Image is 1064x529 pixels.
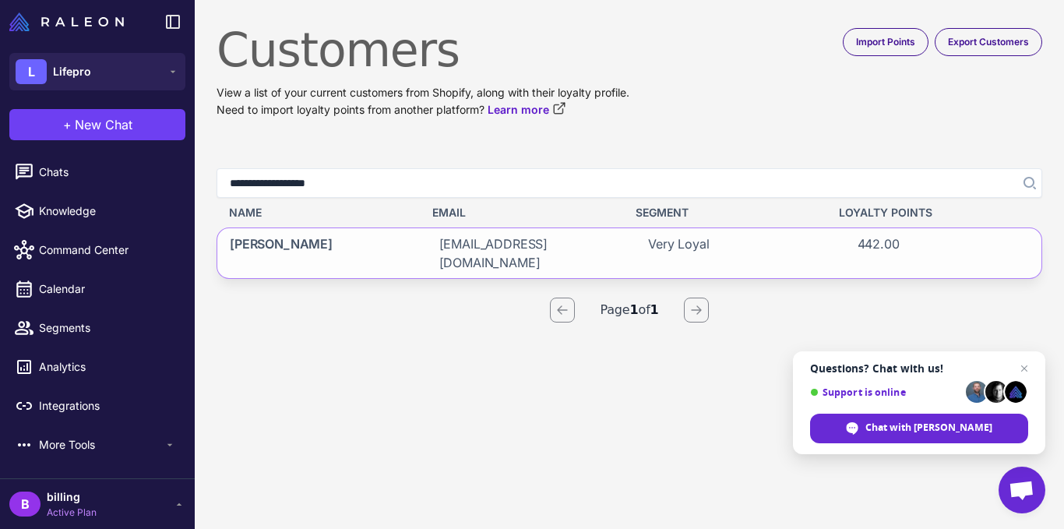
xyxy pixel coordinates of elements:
[439,235,611,272] span: [EMAIL_ADDRESS][DOMAIN_NAME]
[63,115,72,134] span: +
[9,109,185,140] button: +New Chat
[39,319,176,337] span: Segments
[39,164,176,181] span: Chats
[75,115,132,134] span: New Chat
[810,414,1028,443] span: Chat with [PERSON_NAME]
[39,397,176,414] span: Integrations
[39,242,176,259] span: Command Center
[810,386,960,398] span: Support is online
[856,35,915,49] span: Import Points
[858,235,900,272] span: 442.00
[1014,168,1042,198] button: Search
[217,227,1042,279] div: [PERSON_NAME][EMAIL_ADDRESS][DOMAIN_NAME]Very Loyal442.00
[839,204,932,221] span: Loyalty Points
[6,156,188,189] a: Chats
[47,506,97,520] span: Active Plan
[648,235,709,272] span: Very Loyal
[6,234,188,266] a: Command Center
[488,101,566,118] a: Learn more
[9,492,41,517] div: B
[6,390,188,422] a: Integrations
[39,358,176,376] span: Analytics
[810,362,1028,375] span: Questions? Chat with us!
[39,436,164,453] span: More Tools
[47,488,97,506] span: billing
[6,273,188,305] a: Calendar
[6,351,188,383] a: Analytics
[6,195,188,227] a: Knowledge
[217,84,1042,101] p: View a list of your current customers from Shopify, along with their loyalty profile.
[53,63,91,80] span: Lifepro
[630,302,639,317] strong: 1
[229,204,262,221] span: Name
[636,204,689,221] span: Segment
[9,12,124,31] img: Raleon Logo
[39,280,176,298] span: Calendar
[39,203,176,220] span: Knowledge
[16,59,47,84] div: L
[6,312,188,344] a: Segments
[217,101,1042,118] p: Need to import loyalty points from another platform?
[217,22,1042,78] h1: Customers
[230,235,333,272] span: [PERSON_NAME]
[999,467,1045,513] a: Open chat
[432,204,466,221] span: Email
[600,300,658,320] p: Page of
[9,53,185,90] button: LLifepro
[865,421,992,435] span: Chat with [PERSON_NAME]
[948,35,1029,49] span: Export Customers
[650,302,659,317] strong: 1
